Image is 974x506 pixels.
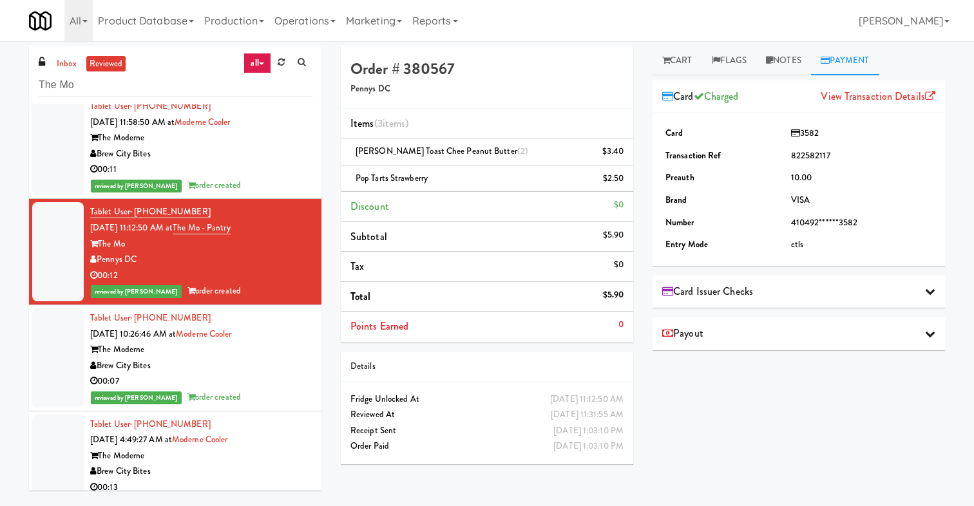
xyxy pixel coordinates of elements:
[90,480,312,496] div: 00:13
[662,167,788,189] td: Preauth
[243,53,271,73] a: all
[90,342,312,358] div: The Moderne
[90,448,312,464] div: The Moderne
[90,328,176,340] span: [DATE] 10:26:46 AM at
[90,373,312,389] div: 00:07
[350,407,624,423] div: Reviewed At
[662,282,753,301] span: Card Issuer Checks
[130,205,211,218] span: · [PHONE_NUMBER]
[653,317,945,350] div: Payout
[130,100,211,112] span: · [PHONE_NUMBER]
[90,433,172,445] span: [DATE] 4:49:27 AM at
[374,116,409,131] span: (3 )
[791,127,819,139] span: 3582
[602,144,624,160] div: $3.40
[788,145,935,167] td: 822582117
[350,391,624,408] div: Fridge Unlocked At
[90,146,312,162] div: Brew City Bites
[350,61,624,77] h4: Order # 380567
[356,145,528,157] span: [PERSON_NAME] Toast Chee Peanut Butter
[756,46,811,75] a: Notes
[702,46,757,75] a: Flags
[662,145,788,167] td: Transaction Ref
[90,418,211,430] a: Tablet User· [PHONE_NUMBER]
[172,433,227,445] a: Moderne Cooler
[53,56,80,72] a: inbox
[350,438,624,454] div: Order Paid
[811,46,879,75] a: Payment
[553,423,624,439] div: [DATE] 1:03:10 PM
[350,359,624,375] div: Details
[130,418,211,430] span: · [PHONE_NUMBER]
[662,87,738,106] span: Card
[39,73,312,97] input: Search vision orders
[821,89,935,104] a: View Transaction Details
[187,285,241,297] span: order created
[350,423,624,439] div: Receipt Sent
[90,358,312,374] div: Brew City Bites
[350,116,408,131] span: Items
[90,130,312,146] div: The Moderne
[90,205,211,218] a: Tablet User· [PHONE_NUMBER]
[350,289,371,304] span: Total
[350,229,387,244] span: Subtotal
[187,179,241,191] span: order created
[614,257,624,273] div: $0
[356,172,428,184] span: Pop Tarts Strawberry
[383,116,406,131] ng-pluralize: items
[90,464,312,480] div: Brew City Bites
[90,236,312,252] div: The Mo
[130,312,211,324] span: · [PHONE_NUMBER]
[350,259,364,274] span: Tax
[29,10,52,32] img: Micromart
[603,227,624,243] div: $5.90
[662,324,703,343] span: Payout
[653,46,702,75] a: Cart
[788,167,935,189] td: 10.00
[550,391,624,408] div: [DATE] 11:12:50 AM
[350,319,408,333] span: Points Earned
[603,171,624,187] div: $2.50
[662,212,788,234] td: Number
[173,221,231,234] a: The Mo - Pantry
[90,162,312,178] div: 00:11
[91,285,182,298] span: reviewed by [PERSON_NAME]
[90,312,211,324] a: Tablet User· [PHONE_NUMBER]
[517,145,528,157] span: (2)
[187,391,241,403] span: order created
[614,197,624,213] div: $0
[90,252,312,268] div: Pennys DC
[175,116,230,128] a: Moderne Cooler
[788,234,935,256] td: ctls
[662,234,788,256] td: Entry Mode
[91,180,182,192] span: reviewed by [PERSON_NAME]
[551,407,624,423] div: [DATE] 11:31:55 AM
[694,89,739,104] span: Charged
[176,328,231,340] a: Moderne Cooler
[90,268,312,284] div: 00:12
[29,93,321,200] li: Tablet User· [PHONE_NUMBER][DATE] 11:58:50 AM atModerne CoolerThe ModerneBrew City Bites00:11revi...
[653,276,945,308] div: Card Issuer Checks
[29,199,321,305] li: Tablet User· [PHONE_NUMBER][DATE] 11:12:50 AM atThe Mo - PantryThe MoPennys DC00:12reviewed by [P...
[788,189,935,212] td: VISA
[350,199,389,214] span: Discount
[90,100,211,112] a: Tablet User· [PHONE_NUMBER]
[90,116,175,128] span: [DATE] 11:58:50 AM at
[603,287,624,303] div: $5.90
[91,391,182,404] span: reviewed by [PERSON_NAME]
[553,438,624,454] div: [DATE] 1:03:10 PM
[350,84,624,94] h5: Pennys DC
[662,189,788,212] td: Brand
[29,305,321,411] li: Tablet User· [PHONE_NUMBER][DATE] 10:26:46 AM atModerne CoolerThe ModerneBrew City Bites00:07revi...
[618,317,624,333] div: 0
[86,56,126,72] a: reviewed
[90,221,173,234] span: [DATE] 11:12:50 AM at
[662,122,788,145] td: Card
